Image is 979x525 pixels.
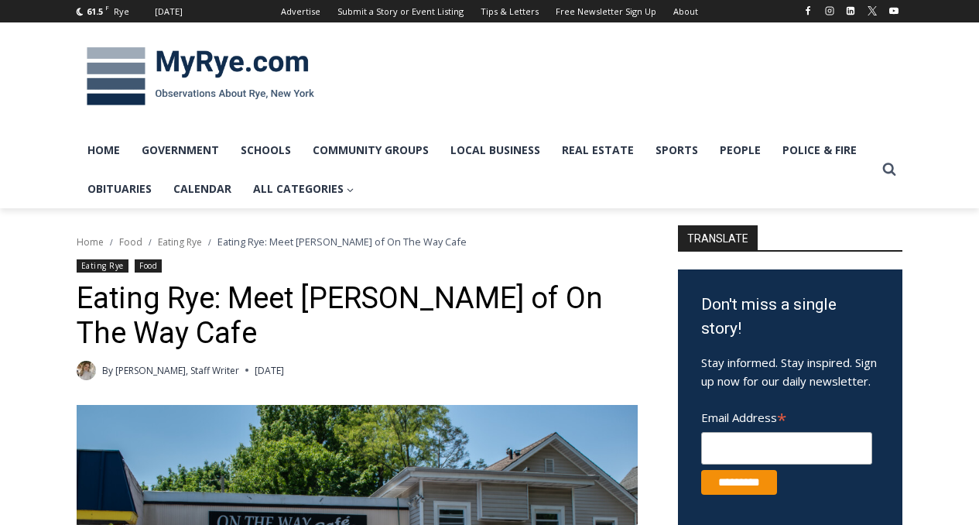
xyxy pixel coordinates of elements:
span: / [208,237,211,248]
h1: Eating Rye: Meet [PERSON_NAME] of On The Way Cafe [77,281,638,352]
span: All Categories [253,180,354,197]
a: Instagram [820,2,839,20]
a: Author image [77,361,96,380]
img: (PHOTO: MyRye.com Summer 2023 intern Beatrice Larzul.) [77,361,96,380]
a: Food [135,259,162,273]
span: Eating Rye: Meet [PERSON_NAME] of On The Way Cafe [217,235,467,249]
a: Home [77,235,104,249]
label: Email Address [701,402,872,430]
a: X [863,2,881,20]
a: Calendar [163,170,242,208]
p: Stay informed. Stay inspired. Sign up now for our daily newsletter. [701,353,879,390]
a: People [709,131,772,170]
a: Home [77,131,131,170]
a: All Categories [242,170,365,208]
div: Rye [114,5,129,19]
img: MyRye.com [77,36,324,117]
span: F [105,3,109,12]
a: Police & Fire [772,131,868,170]
a: Real Estate [551,131,645,170]
a: Community Groups [302,131,440,170]
span: / [149,237,152,248]
span: / [110,237,113,248]
div: [DATE] [155,5,183,19]
a: Obituaries [77,170,163,208]
time: [DATE] [255,363,284,378]
a: YouTube [885,2,903,20]
a: Eating Rye [77,259,128,273]
strong: TRANSLATE [678,225,758,250]
span: By [102,363,113,378]
a: Local Business [440,131,551,170]
a: Eating Rye [158,235,202,249]
button: View Search Form [875,156,903,184]
a: [PERSON_NAME], Staff Writer [115,364,239,377]
a: Facebook [799,2,817,20]
a: Food [119,235,142,249]
a: Sports [645,131,709,170]
span: 61.5 [87,5,103,17]
a: Government [131,131,230,170]
a: Linkedin [841,2,860,20]
nav: Primary Navigation [77,131,875,209]
nav: Breadcrumbs [77,234,638,249]
a: Schools [230,131,302,170]
h3: Don't miss a single story! [701,293,879,341]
